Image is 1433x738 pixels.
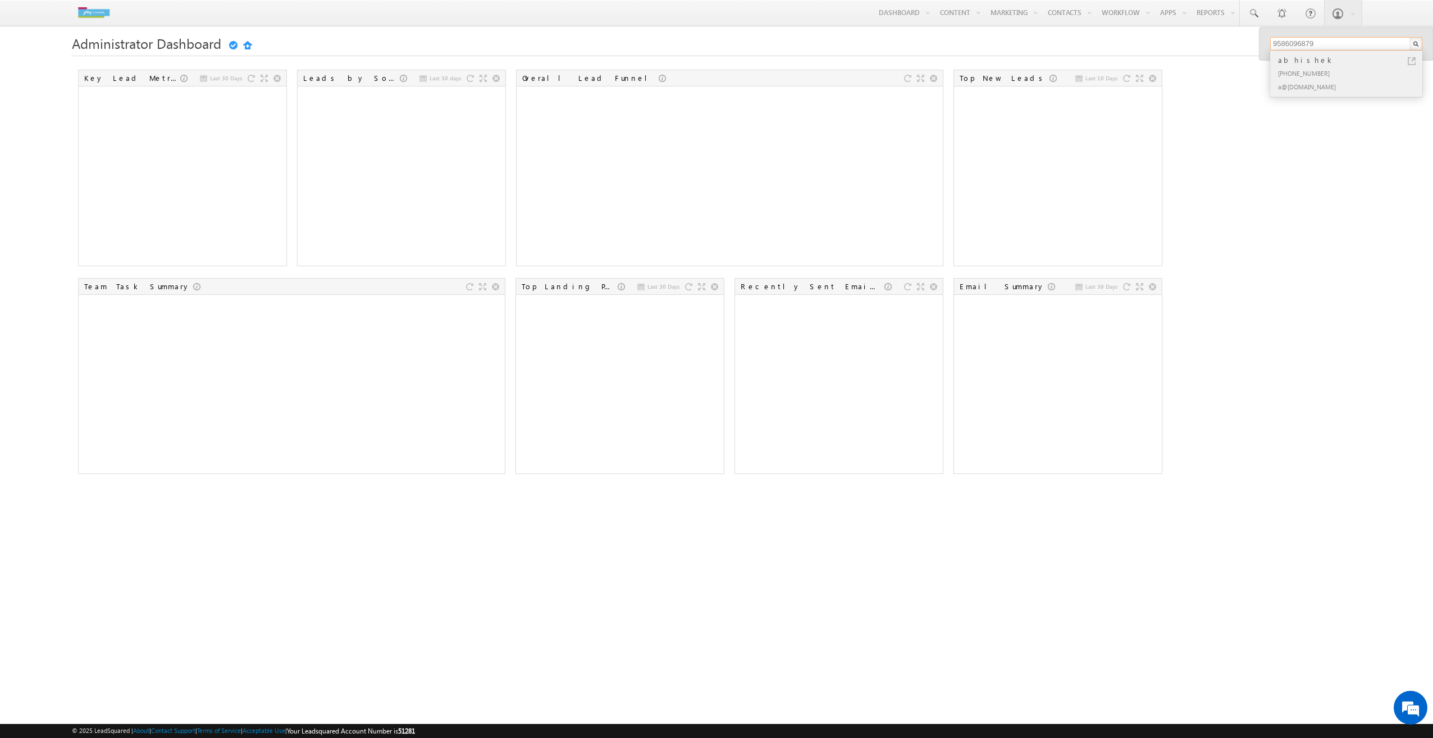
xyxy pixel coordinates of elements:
span: Last 30 Days [210,73,242,83]
div: Team Task Summary [84,281,193,291]
div: Chat with us now [58,59,189,74]
div: Email Summary [960,281,1048,291]
span: Last 30 days [430,73,461,83]
span: Last 10 Days [1085,73,1117,83]
a: About [133,727,149,734]
em: Start Chat [153,346,204,361]
img: Custom Logo [72,3,116,22]
span: Your Leadsquared Account Number is [287,727,415,735]
div: Top New Leads [960,73,1049,83]
div: [PHONE_NUMBER] [1276,66,1426,80]
textarea: Type your message and hit 'Enter' [15,104,205,336]
div: Leads by Sources [303,73,400,83]
div: Key Lead Metrics [84,73,180,83]
div: Overall Lead Funnel [522,73,659,83]
span: 51281 [398,727,415,735]
div: Recently Sent Email Campaigns [741,281,884,291]
div: Top Landing Pages [522,281,618,291]
a: Terms of Service [197,727,241,734]
a: Acceptable Use [243,727,285,734]
a: Contact Support [151,727,195,734]
div: Minimize live chat window [184,6,211,33]
div: abhishek [1276,54,1426,66]
span: Last 30 Days [1085,281,1117,291]
span: Administrator Dashboard [72,34,221,52]
img: d_60004797649_company_0_60004797649 [19,59,47,74]
span: Last 30 Days [647,281,679,291]
span: © 2025 LeadSquared | | | | | [72,726,415,736]
div: a@[DOMAIN_NAME] [1276,80,1426,93]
